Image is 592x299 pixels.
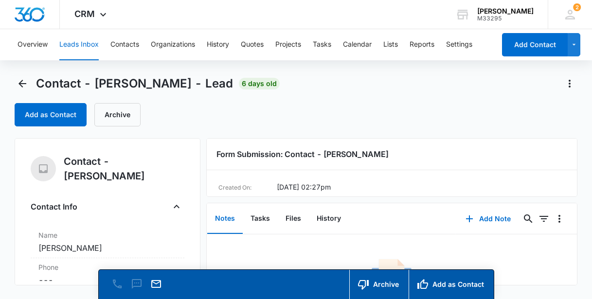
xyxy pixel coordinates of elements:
[239,78,280,89] span: 6 days old
[502,33,568,56] button: Add Contact
[313,29,331,60] button: Tasks
[477,15,534,22] div: account id
[216,148,567,160] h3: Form Submission: Contact - [PERSON_NAME]
[64,154,184,183] h5: Contact - [PERSON_NAME]
[520,211,536,227] button: Search...
[36,76,233,91] span: Contact - [PERSON_NAME] - Lead
[207,29,229,60] button: History
[38,274,176,286] dd: ---
[241,29,264,60] button: Quotes
[151,29,195,60] button: Organizations
[409,270,494,299] button: Add as Contact
[31,258,184,290] div: Phone---
[477,7,534,15] div: account name
[38,242,176,254] dd: [PERSON_NAME]
[59,29,99,60] button: Leads Inbox
[31,226,184,258] div: Name[PERSON_NAME]
[110,29,139,60] button: Contacts
[169,199,184,214] button: Close
[456,207,520,230] button: Add Note
[94,103,141,126] button: Archive
[278,204,309,234] button: Files
[573,3,581,11] div: notifications count
[149,283,163,291] a: Email
[207,204,243,234] button: Notes
[410,29,434,60] button: Reports
[15,103,87,126] button: Add as Contact
[446,29,472,60] button: Settings
[275,29,301,60] button: Projects
[552,211,567,227] button: Overflow Menu
[38,230,176,240] label: Name
[149,277,163,291] button: Email
[343,29,372,60] button: Calendar
[573,3,581,11] span: 2
[15,76,30,91] button: Back
[218,182,277,193] dt: Created On:
[383,29,398,60] button: Lists
[562,76,577,91] button: Actions
[74,9,95,19] span: CRM
[243,204,278,234] button: Tasks
[349,270,409,299] button: Archive
[277,182,331,193] dd: [DATE] 02:27pm
[31,201,77,212] h4: Contact Info
[536,211,552,227] button: Filters
[38,262,176,272] label: Phone
[18,29,48,60] button: Overview
[309,204,349,234] button: History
